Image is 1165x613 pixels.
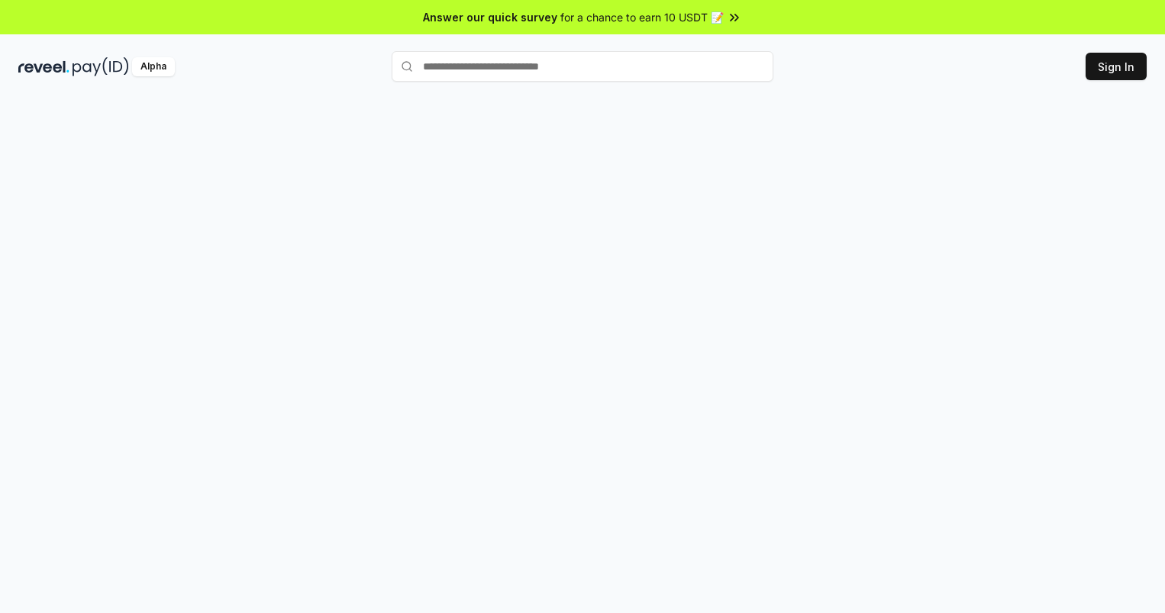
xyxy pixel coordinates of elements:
span: for a chance to earn 10 USDT 📝 [560,9,724,25]
img: reveel_dark [18,57,69,76]
button: Sign In [1086,53,1147,80]
img: pay_id [73,57,129,76]
span: Answer our quick survey [423,9,557,25]
div: Alpha [132,57,175,76]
